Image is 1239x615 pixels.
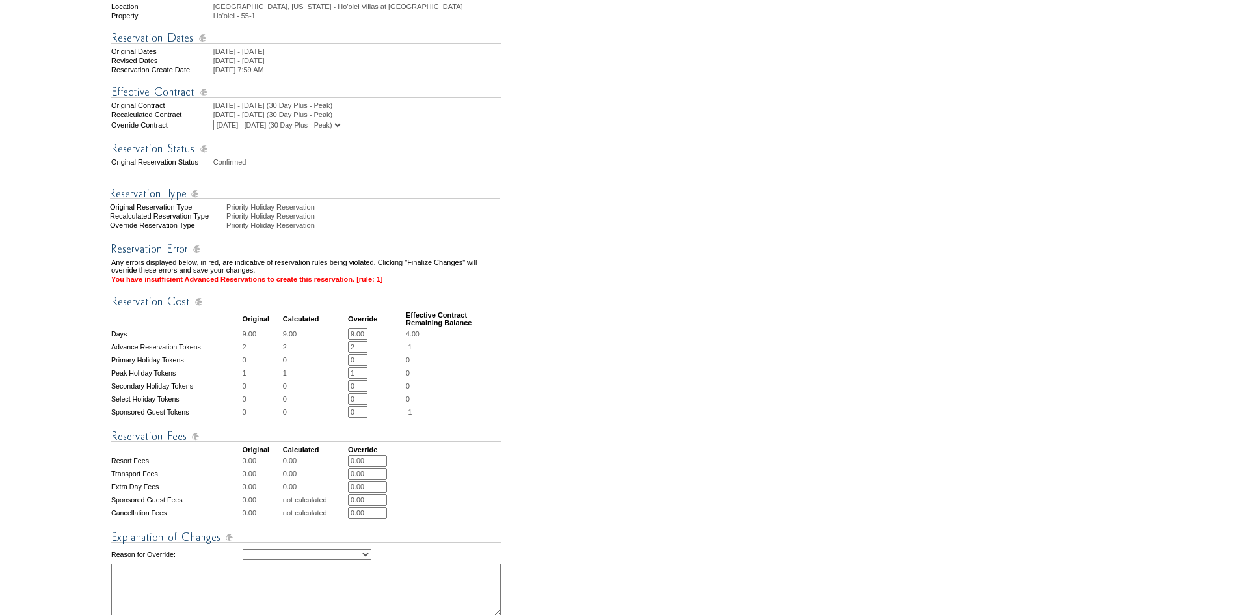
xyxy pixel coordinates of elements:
span: 0 [406,395,410,403]
img: Effective Contract [111,84,501,100]
td: Days [111,328,241,340]
span: 0 [406,369,410,377]
td: Original [243,446,282,454]
div: Priority Holiday Reservation [226,221,503,229]
td: 0.00 [283,468,347,480]
td: Original [243,311,282,327]
td: 0 [243,380,282,392]
td: Ho'olei - 55-1 [213,12,501,20]
td: 0.00 [243,481,282,493]
td: 9.00 [283,328,347,340]
td: Override [348,446,405,454]
td: Calculated [283,311,347,327]
td: 2 [283,341,347,353]
td: 0.00 [283,481,347,493]
td: Select Holiday Tokens [111,393,241,405]
div: Priority Holiday Reservation [226,212,503,220]
td: Cancellation Fees [111,507,241,519]
img: Reservation Dates [111,30,501,46]
img: Reservation Cost [111,294,501,310]
td: 9.00 [243,328,282,340]
td: Property [111,12,212,20]
td: 0.00 [243,507,282,519]
td: Original Contract [111,102,212,109]
td: Revised Dates [111,57,212,64]
div: Override Reservation Type [110,221,225,229]
span: 0 [406,356,410,364]
td: not calculated [283,494,347,506]
td: Override Contract [111,120,212,130]
td: 0 [283,393,347,405]
img: Explanation of Changes [111,529,501,545]
td: Secondary Holiday Tokens [111,380,241,392]
img: Reservation Type [110,185,500,202]
td: 0.00 [243,494,282,506]
td: Reason for Override: [111,547,241,562]
td: [DATE] - [DATE] (30 Day Plus - Peak) [213,111,501,118]
td: Transport Fees [111,468,241,480]
td: 0.00 [283,455,347,467]
td: [DATE] - [DATE] [213,48,501,55]
td: Resort Fees [111,455,241,467]
td: Confirmed [213,158,501,166]
td: Original Reservation Status [111,158,212,166]
td: Sponsored Guest Tokens [111,406,241,418]
td: 1 [283,367,347,379]
td: 0 [243,354,282,366]
td: 0.00 [243,455,282,467]
td: Calculated [283,446,347,454]
span: 0 [406,382,410,390]
td: Advance Reservation Tokens [111,341,241,353]
td: Recalculated Contract [111,111,212,118]
td: 0 [243,393,282,405]
td: Reservation Create Date [111,66,212,74]
td: 0 [283,406,347,418]
span: -1 [406,408,412,416]
td: not calculated [283,507,347,519]
td: 0 [243,406,282,418]
td: 0 [283,380,347,392]
img: Reservation Errors [111,241,501,257]
td: Sponsored Guest Fees [111,494,241,506]
div: Priority Holiday Reservation [226,203,503,211]
td: Any errors displayed below, in red, are indicative of reservation rules being violated. Clicking ... [111,258,501,274]
td: [DATE] 7:59 AM [213,66,501,74]
td: Location [111,3,212,10]
td: Primary Holiday Tokens [111,354,241,366]
td: Effective Contract Remaining Balance [406,311,501,327]
td: [DATE] - [DATE] (30 Day Plus - Peak) [213,102,501,109]
div: Recalculated Reservation Type [110,212,225,220]
td: 0 [283,354,347,366]
span: 4.00 [406,330,420,338]
td: [GEOGRAPHIC_DATA], [US_STATE] - Ho'olei Villas at [GEOGRAPHIC_DATA] [213,3,501,10]
td: Original Dates [111,48,212,55]
div: Original Reservation Type [110,203,225,211]
td: Override [348,311,405,327]
td: Peak Holiday Tokens [111,367,241,379]
span: -1 [406,343,412,351]
td: 1 [243,367,282,379]
td: 0.00 [243,468,282,480]
td: Extra Day Fees [111,481,241,493]
td: 2 [243,341,282,353]
td: You have insufficient Advanced Reservations to create this reservation. [rule: 1] [111,275,501,283]
img: Reservation Fees [111,428,501,444]
td: [DATE] - [DATE] [213,57,501,64]
img: Reservation Status [111,141,501,157]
